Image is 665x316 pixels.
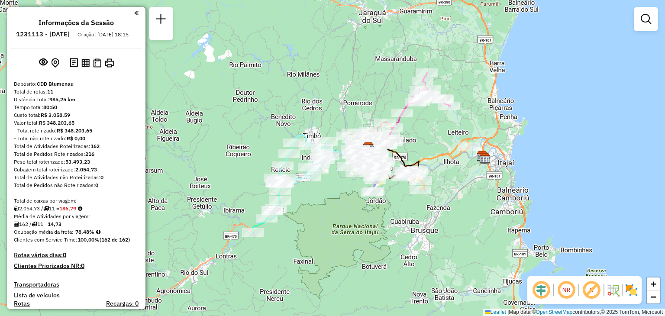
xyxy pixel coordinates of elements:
h4: Informações da Sessão [39,19,114,27]
h6: 1231113 - [DATE] [16,30,70,38]
div: Total de Atividades não Roteirizadas: [14,174,139,181]
i: Total de rotas [43,206,49,211]
strong: 162 [90,143,100,149]
img: CDD Blumenau [363,142,374,153]
div: - Total roteirizado: [14,127,139,135]
em: Média calculada utilizando a maior ocupação (%Peso ou %Cubagem) de cada rota da sessão. Rotas cro... [96,229,100,235]
h4: Recargas: 0 [106,300,139,307]
div: Map data © contributors,© 2025 TomTom, Microsoft [483,309,665,316]
img: Fluxo de ruas [606,283,620,297]
h4: Lista de veículos [14,292,139,299]
div: Tempo total: [14,103,139,111]
div: - Total não roteirizado: [14,135,139,142]
strong: 100,00% [77,236,100,243]
i: Cubagem total roteirizado [14,206,19,211]
strong: R$ 3.058,59 [41,112,70,118]
span: Clientes com Service Time: [14,236,77,243]
img: CDD Itajaí [477,151,488,162]
strong: 0 [81,262,84,270]
a: Leaflet [485,309,506,315]
h4: Rotas vários dias: [14,252,139,259]
strong: CDD Blumenau [37,81,74,87]
strong: 216 [85,151,94,157]
span: Ocultar NR [556,280,577,300]
button: Imprimir Rotas [103,57,116,69]
button: Visualizar relatório de Roteirização [80,57,91,68]
strong: 78,48% [75,229,94,235]
div: Criação: [DATE] 18:15 [74,31,132,39]
button: Exibir sessão original [37,56,49,70]
a: Exibir filtros [637,10,655,28]
button: Centralizar mapa no depósito ou ponto de apoio [49,56,61,70]
i: Total de rotas [32,222,37,227]
span: Exibir rótulo [581,280,602,300]
span: Ocupação média da frota: [14,229,74,235]
span: − [651,291,656,302]
div: 162 / 11 = [14,220,139,228]
strong: 2.054,73 [75,166,97,173]
strong: 0 [95,182,98,188]
a: Zoom out [647,290,660,303]
div: Peso total roteirizado: [14,158,139,166]
strong: 186,79 [59,205,76,212]
img: CDD Camboriú [479,153,491,164]
a: Clique aqui para minimizar o painel [134,8,139,18]
strong: 985,25 km [49,96,75,103]
div: Média de Atividades por viagem: [14,213,139,220]
a: Nova sessão e pesquisa [152,10,170,30]
strong: 11 [47,88,53,95]
div: Depósito: [14,80,139,88]
i: Total de Atividades [14,222,19,227]
strong: 0 [63,251,66,259]
strong: 0 [100,174,103,181]
strong: 14,73 [48,221,61,227]
h4: Transportadoras [14,281,139,288]
strong: (162 de 162) [100,236,130,243]
span: + [651,278,656,289]
strong: 80:50 [43,104,57,110]
span: Ocultar deslocamento [531,280,552,300]
div: Distância Total: [14,96,139,103]
a: OpenStreetMap [536,309,573,315]
div: Custo total: [14,111,139,119]
button: Visualizar Romaneio [91,57,103,69]
strong: R$ 348.203,65 [39,119,74,126]
img: Exibir/Ocultar setores [624,283,638,297]
strong: 53.493,23 [65,158,90,165]
div: 2.054,73 / 11 = [14,205,139,213]
div: Total de Pedidos Roteirizados: [14,150,139,158]
div: Total de rotas: [14,88,139,96]
strong: R$ 0,00 [67,135,85,142]
div: Cubagem total roteirizado: [14,166,139,174]
button: Logs desbloquear sessão [68,56,80,70]
div: Total de caixas por viagem: [14,197,139,205]
span: | [507,309,509,315]
div: Total de Atividades Roteirizadas: [14,142,139,150]
div: Total de Pedidos não Roteirizados: [14,181,139,189]
h4: Clientes Priorizados NR: [14,262,139,270]
a: Zoom in [647,277,660,290]
strong: R$ 348.203,65 [57,127,92,134]
div: Valor total: [14,119,139,127]
i: Meta Caixas/viagem: 199,74 Diferença: -12,95 [78,206,82,211]
a: Rotas [14,300,30,307]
